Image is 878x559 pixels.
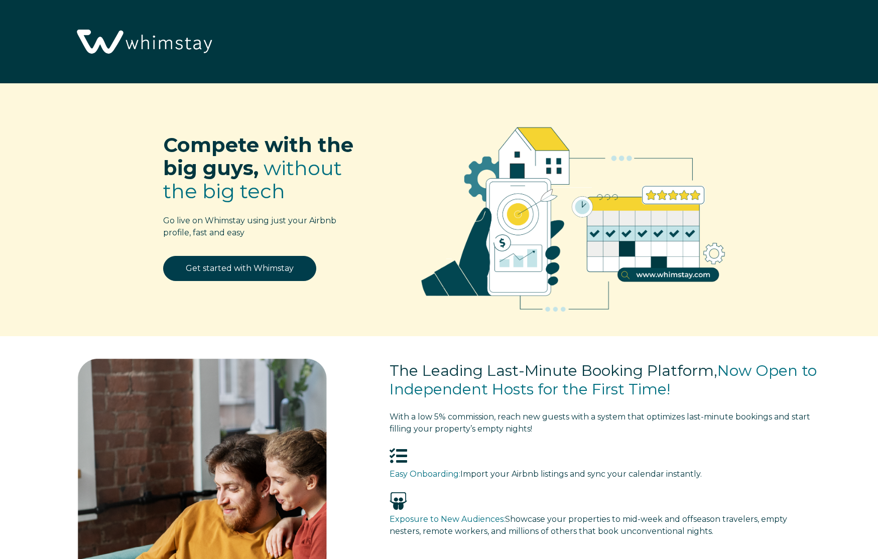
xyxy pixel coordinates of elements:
[390,361,717,380] span: The Leading Last-Minute Booking Platform,
[460,469,702,479] span: Import your Airbnb listings and sync your calendar instantly.
[390,469,460,479] span: Easy Onboarding:
[390,412,810,434] span: tart filling your property’s empty nights!
[390,412,795,422] span: With a low 5% commission, reach new guests with a system that optimizes last-minute bookings and s
[163,216,336,237] span: Go live on Whimstay using just your Airbnb profile, fast and easy
[163,156,342,203] span: without the big tech
[163,256,316,281] a: Get started with Whimstay
[163,132,353,180] span: Compete with the big guys,
[70,5,216,80] img: Whimstay Logo-02 1
[397,98,750,330] img: RBO Ilustrations-02
[390,514,505,524] span: Exposure to New Audiences:
[390,514,787,536] span: Showcase your properties to mid-week and offseason travelers, empty nesters, remote workers, and ...
[390,361,817,399] span: Now Open to Independent Hosts for the First Time!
